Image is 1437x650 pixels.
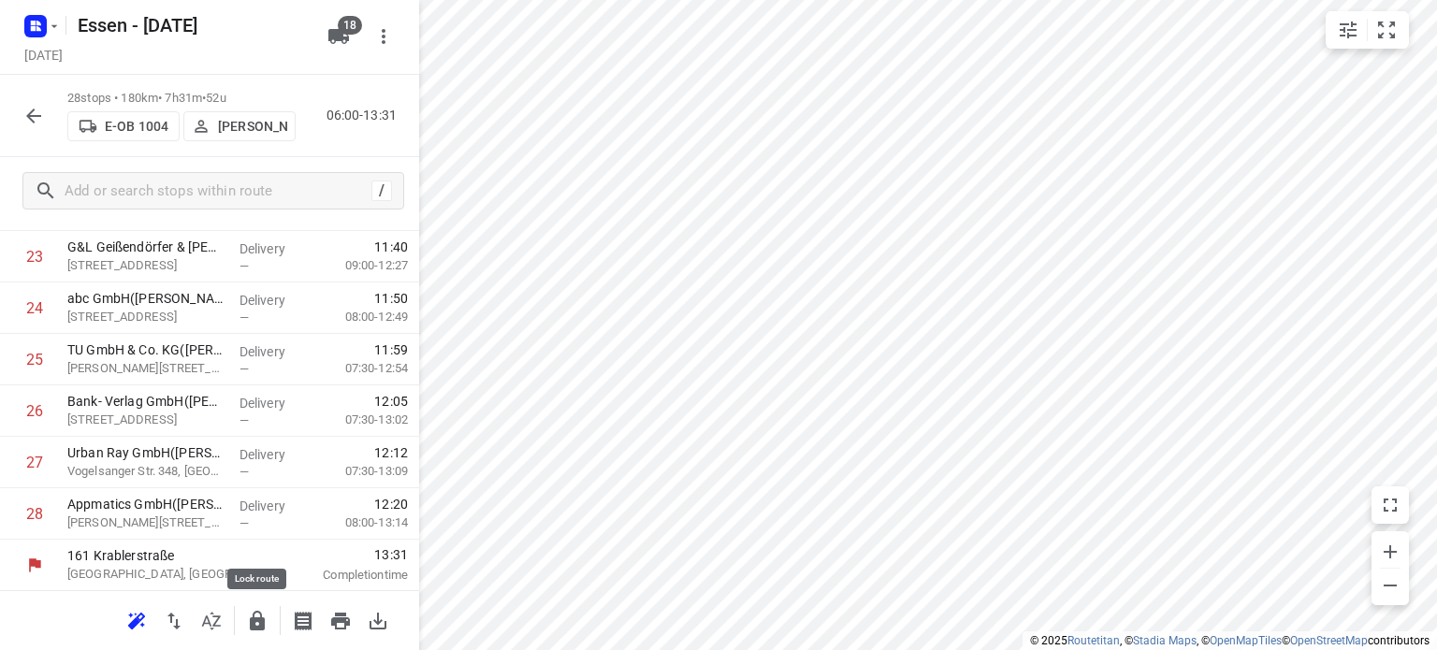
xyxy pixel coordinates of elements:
p: Weinsbergstraße 190, Köln [67,308,225,326]
a: Stadia Maps [1133,634,1197,647]
span: 12:05 [374,392,408,411]
p: [PERSON_NAME] [218,119,287,134]
p: TU GmbH & Co. KG(Anna Thimm) [67,340,225,359]
div: 28 [26,505,43,523]
p: Oskar-Jäger-Straße 175, Köln [67,359,225,378]
span: — [239,311,249,325]
p: Delivery [239,342,309,361]
p: Delivery [239,445,309,464]
p: Completion time [284,566,408,585]
button: Fit zoom [1368,11,1405,49]
div: 25 [26,351,43,368]
span: 11:50 [374,289,408,308]
p: 07:30-13:09 [315,462,408,481]
button: [PERSON_NAME] [183,111,296,141]
h5: Essen - [DATE] [70,10,312,40]
p: Delivery [239,239,309,258]
button: Map settings [1329,11,1367,49]
a: OpenStreetMap [1290,634,1368,647]
p: Wilhelm-Mauser-Straße 14-16, Köln [67,513,225,532]
p: [GEOGRAPHIC_DATA], [GEOGRAPHIC_DATA] [67,565,262,584]
p: Appmatics GmbH(Dominik Kloubert) [67,495,225,513]
button: E-OB 1004 [67,111,180,141]
span: Sort by time window [193,611,230,628]
div: 23 [26,248,43,266]
p: Delivery [239,291,309,310]
p: Bank- Verlag GmbH(Johanna Drobny) [67,392,225,411]
h5: Project date [17,44,70,65]
span: — [239,465,249,479]
span: • [202,91,206,105]
span: 18 [338,16,362,35]
p: 28 stops • 180km • 7h31m [67,90,296,108]
div: 24 [26,299,43,317]
button: 18 [320,18,357,55]
span: 11:59 [374,340,408,359]
span: 12:12 [374,443,408,462]
div: 27 [26,454,43,471]
span: 52u [206,91,225,105]
p: G&L Geißendörfer & Leschinsky GmbH(Laura Cuvan) [67,238,225,256]
p: 161 Krablerstraße [67,546,262,565]
button: More [365,18,402,55]
p: Vogelsanger Str. 348, Köln [67,462,225,481]
div: small contained button group [1326,11,1409,49]
span: — [239,413,249,427]
p: Delivery [239,497,309,515]
span: 12:20 [374,495,408,513]
p: 08:00-12:49 [315,308,408,326]
a: Routetitan [1067,634,1120,647]
p: [STREET_ADDRESS] [67,411,225,429]
span: — [239,516,249,530]
p: 07:30-12:54 [315,359,408,378]
div: 26 [26,402,43,420]
p: Delivery [239,394,309,412]
span: 13:31 [284,545,408,564]
p: Urban Ray GmbH(Marie Richter) [67,443,225,462]
p: [STREET_ADDRESS] [67,256,225,275]
li: © 2025 , © , © © contributors [1030,634,1430,647]
span: Reverse route [155,611,193,628]
span: — [239,362,249,376]
div: / [371,181,392,201]
span: — [239,259,249,273]
a: OpenMapTiles [1210,634,1282,647]
span: Reoptimize route [118,611,155,628]
p: 08:00-13:14 [315,513,408,532]
p: 06:00-13:31 [327,106,404,125]
p: E-OB 1004 [105,119,168,134]
span: 11:40 [374,238,408,256]
p: abc GmbH(Alexander Schank) [67,289,225,308]
input: Add or search stops within route [65,177,371,206]
p: 09:00-12:27 [315,256,408,275]
p: 07:30-13:02 [315,411,408,429]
